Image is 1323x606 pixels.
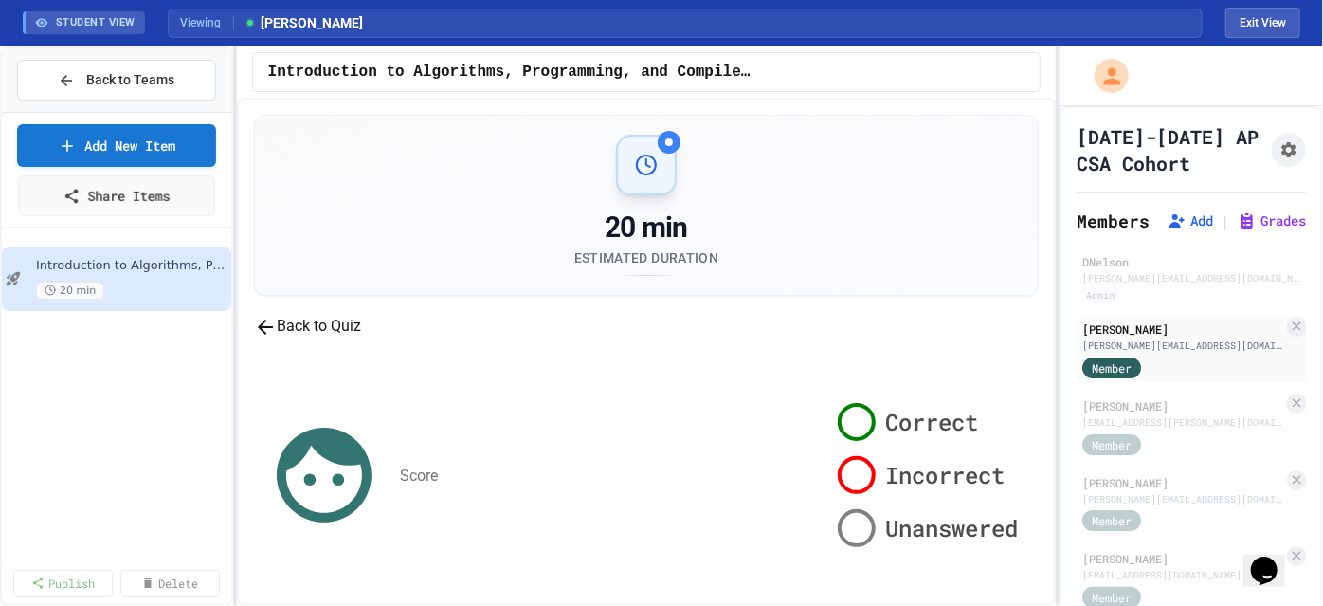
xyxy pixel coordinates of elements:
div: DNelson [1082,253,1300,270]
h2: Members [1077,208,1150,234]
div: [PERSON_NAME] [1082,474,1283,491]
button: Assignment Settings [1272,133,1306,167]
div: [EMAIL_ADDRESS][PERSON_NAME][DOMAIN_NAME] [1082,415,1283,430]
div: Admin [1082,287,1118,303]
span: | [1221,210,1230,232]
iframe: chat widget [1243,530,1304,587]
span: Introduction to Algorithms, Programming, and Compilers [268,61,753,83]
span: Member [1092,589,1132,606]
button: Grades [1238,211,1306,230]
h1: [DATE]-[DATE] AP CSA Cohort [1077,123,1264,176]
span: Unanswered [885,511,1018,545]
span: Score [400,467,438,485]
span: 20 min [36,282,104,300]
a: Add New Item [17,124,216,167]
span: Incorrect [885,458,1005,492]
div: My Account [1075,54,1133,98]
div: [PERSON_NAME] [1082,321,1283,338]
a: Publish [13,570,113,597]
button: Add [1168,211,1213,230]
button: Back to Teams [17,60,216,101]
span: Correct [885,405,978,439]
div: Estimated Duration [574,248,718,267]
button: Back to Quiz [254,315,361,339]
button: Exit student view [1225,8,1300,38]
span: Member [1092,359,1132,376]
span: Member [1092,436,1132,453]
a: Share Items [18,175,214,216]
div: [EMAIL_ADDRESS][DOMAIN_NAME] [1082,568,1283,582]
div: [PERSON_NAME][EMAIL_ADDRESS][DOMAIN_NAME] [1082,492,1283,506]
div: [PERSON_NAME][EMAIL_ADDRESS][DOMAIN_NAME] [1082,339,1283,353]
span: Introduction to Algorithms, Programming, and Compilers [36,258,227,274]
span: Member [1092,512,1132,529]
span: Viewing [180,14,234,31]
span: STUDENT VIEW [56,15,136,31]
div: [PERSON_NAME][EMAIL_ADDRESS][DOMAIN_NAME] [1082,271,1300,285]
span: Back to Teams [86,70,174,90]
span: [PERSON_NAME] [244,13,363,33]
div: [PERSON_NAME] [1082,397,1283,414]
a: Delete [120,570,220,597]
div: [PERSON_NAME] [1082,550,1283,567]
div: 20 min [574,211,718,245]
